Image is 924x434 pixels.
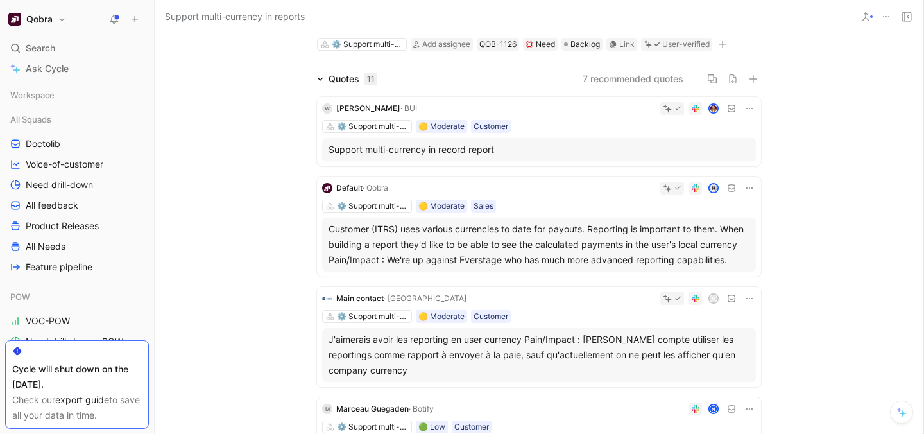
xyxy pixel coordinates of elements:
[12,392,142,423] div: Check our to save all your data in time.
[5,39,149,58] div: Search
[26,137,60,150] span: Doctolib
[5,311,149,331] a: VOC-POW
[526,40,533,48] img: 💢
[55,394,109,405] a: export guide
[5,237,149,256] a: All Needs
[523,38,558,51] div: 💢Need
[5,110,149,129] div: All Squads
[418,200,465,213] div: 🟡 Moderate
[322,183,332,193] img: logo
[8,13,21,26] img: Qobra
[329,142,749,157] div: Support multi-currency in record report
[5,287,149,306] div: POW
[10,113,51,126] span: All Squads
[474,200,493,213] div: Sales
[332,38,404,51] div: ⚙️ Support multi-currency
[322,103,332,114] div: W
[12,361,142,392] div: Cycle will shut down on the [DATE].
[474,310,508,323] div: Customer
[10,290,30,303] span: POW
[418,421,445,433] div: 🟢 Low
[26,315,70,327] span: VOC-POW
[329,332,749,378] div: J'aimerais avoir les reporting en user currency Pain/Impact : [PERSON_NAME] compte utiliser les r...
[26,240,65,253] span: All Needs
[26,13,53,25] h1: Qobra
[479,38,517,51] div: QOB-1126
[26,220,99,232] span: Product Releases
[26,335,123,348] span: Need drill-down - POW
[336,404,409,413] span: Marceau Guegaden
[570,38,600,51] span: Backlog
[336,293,384,303] span: Main contact
[322,404,332,414] div: M
[10,89,55,101] span: Workspace
[710,184,718,192] img: avatar
[337,310,409,323] div: ⚙️ Support multi-currency
[454,421,489,433] div: Customer
[422,39,470,49] span: Add assignee
[710,294,718,302] div: m
[5,216,149,236] a: Product Releases
[336,103,400,113] span: [PERSON_NAME]
[26,178,93,191] span: Need drill-down
[329,221,749,268] div: Customer (ITRS) uses various currencies to date for payouts. Reporting is important to them. When...
[474,120,508,133] div: Customer
[337,120,409,133] div: ⚙️ Support multi-currency
[165,9,305,24] span: Support multi-currency in reports
[329,71,377,87] div: Quotes
[5,196,149,215] a: All feedback
[5,257,149,277] a: Feature pipeline
[418,120,465,133] div: 🟡 Moderate
[418,310,465,323] div: 🟡 Moderate
[337,421,409,433] div: ⚙️ Support multi-currency
[5,134,149,153] a: Doctolib
[710,404,718,413] div: N
[400,103,417,113] span: · BUI
[5,10,69,28] button: QobraQobra
[5,332,149,351] a: Need drill-down - POW
[662,38,710,51] div: User-verified
[710,104,718,112] img: avatar
[26,61,69,76] span: Ask Cycle
[337,200,409,213] div: ⚙️ Support multi-currency
[26,199,78,212] span: All feedback
[384,293,466,303] span: · [GEOGRAPHIC_DATA]
[526,38,555,51] div: Need
[26,158,103,171] span: Voice-of-customer
[26,261,92,273] span: Feature pipeline
[363,183,388,193] span: · Qobra
[5,175,149,195] a: Need drill-down
[26,40,55,56] span: Search
[561,38,603,51] div: Backlog
[5,155,149,174] a: Voice-of-customer
[336,183,363,193] span: Default
[619,38,635,51] div: Link
[364,73,377,85] div: 11
[312,71,382,87] div: Quotes11
[5,85,149,105] div: Workspace
[5,110,149,277] div: All SquadsDoctolibVoice-of-customerNeed drill-downAll feedbackProduct ReleasesAll NeedsFeature pi...
[409,404,434,413] span: · Botify
[5,59,149,78] a: Ask Cycle
[583,71,683,87] button: 7 recommended quotes
[322,293,332,304] img: logo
